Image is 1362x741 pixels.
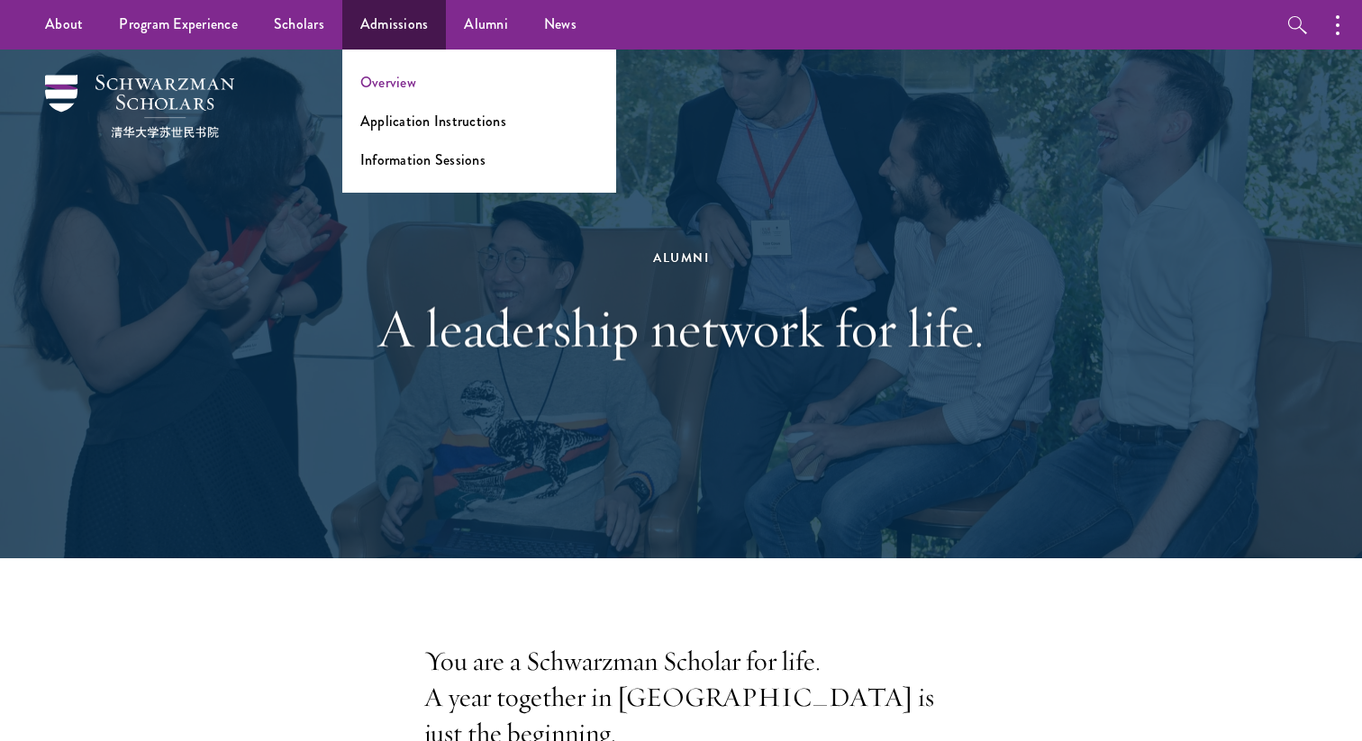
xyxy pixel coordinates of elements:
a: Overview [360,72,416,93]
a: Application Instructions [360,111,506,131]
div: Alumni [370,247,992,269]
img: Schwarzman Scholars [45,75,234,138]
a: Information Sessions [360,149,486,170]
h1: A leadership network for life. [370,296,992,361]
